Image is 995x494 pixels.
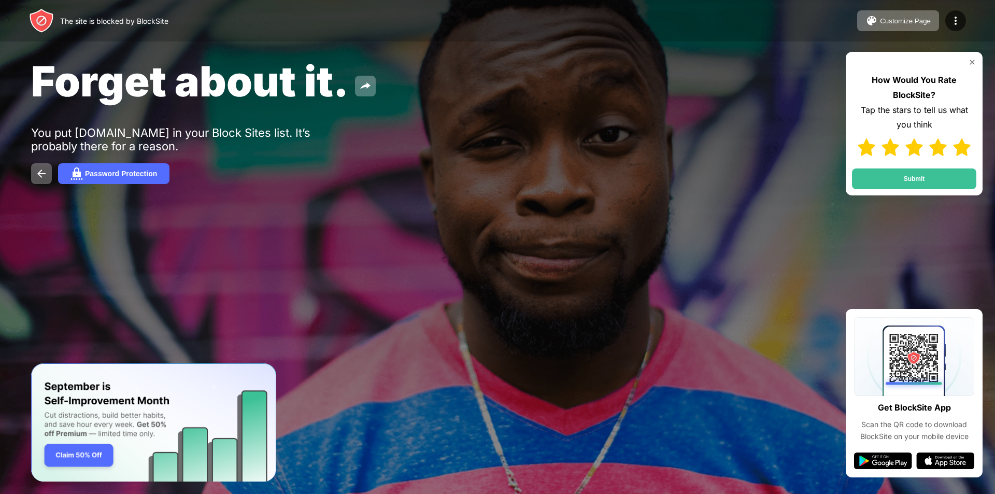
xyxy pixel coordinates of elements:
span: Forget about it. [31,56,349,106]
img: share.svg [359,80,372,92]
img: pallet.svg [865,15,878,27]
iframe: Banner [31,363,276,482]
img: star-full.svg [858,138,875,156]
img: star-full.svg [882,138,899,156]
img: header-logo.svg [29,8,54,33]
img: password.svg [70,167,83,180]
div: The site is blocked by BlockSite [60,17,168,25]
img: menu-icon.svg [949,15,962,27]
div: Password Protection [85,170,157,178]
div: How Would You Rate BlockSite? [852,73,976,103]
button: Customize Page [857,10,939,31]
img: back.svg [35,167,48,180]
img: app-store.svg [916,453,974,469]
img: star-full.svg [953,138,971,156]
div: Tap the stars to tell us what you think [852,103,976,133]
img: google-play.svg [854,453,912,469]
div: You put [DOMAIN_NAME] in your Block Sites list. It’s probably there for a reason. [31,126,351,153]
div: Get BlockSite App [878,400,951,415]
button: Password Protection [58,163,169,184]
button: Submit [852,168,976,189]
div: Customize Page [880,17,931,25]
div: Scan the QR code to download BlockSite on your mobile device [854,419,974,442]
img: star-full.svg [929,138,947,156]
img: star-full.svg [905,138,923,156]
img: rate-us-close.svg [968,58,976,66]
img: qrcode.svg [854,317,974,396]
